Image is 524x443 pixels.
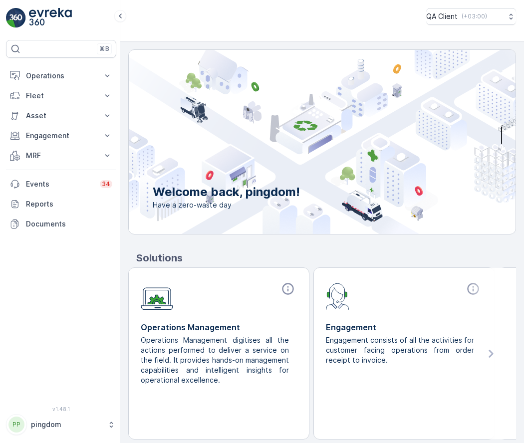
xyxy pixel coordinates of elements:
[426,8,516,25] button: QA Client(+03:00)
[153,184,300,200] p: Welcome back, pingdom!
[136,250,516,265] p: Solutions
[141,335,289,385] p: Operations Management digitises all the actions performed to deliver a service on the field. It p...
[26,71,96,81] p: Operations
[99,45,109,53] p: ⌘B
[26,199,112,209] p: Reports
[26,111,96,121] p: Asset
[6,106,116,126] button: Asset
[326,335,474,365] p: Engagement consists of all the activities for customer facing operations from order receipt to in...
[141,282,173,310] img: module-icon
[153,200,300,210] span: Have a zero-waste day
[326,321,482,333] p: Engagement
[6,414,116,435] button: PPpingdom
[26,131,96,141] p: Engagement
[6,66,116,86] button: Operations
[6,126,116,146] button: Engagement
[31,420,102,430] p: pingdom
[426,11,458,21] p: QA Client
[6,8,26,28] img: logo
[462,12,487,20] p: ( +03:00 )
[6,194,116,214] a: Reports
[26,91,96,101] p: Fleet
[29,8,72,28] img: logo_light-DOdMpM7g.png
[141,321,297,333] p: Operations Management
[6,146,116,166] button: MRF
[26,179,94,189] p: Events
[102,180,110,188] p: 34
[6,406,116,412] span: v 1.48.1
[26,219,112,229] p: Documents
[84,50,516,234] img: city illustration
[26,151,96,161] p: MRF
[6,86,116,106] button: Fleet
[8,417,24,433] div: PP
[6,174,116,194] a: Events34
[6,214,116,234] a: Documents
[326,282,349,310] img: module-icon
